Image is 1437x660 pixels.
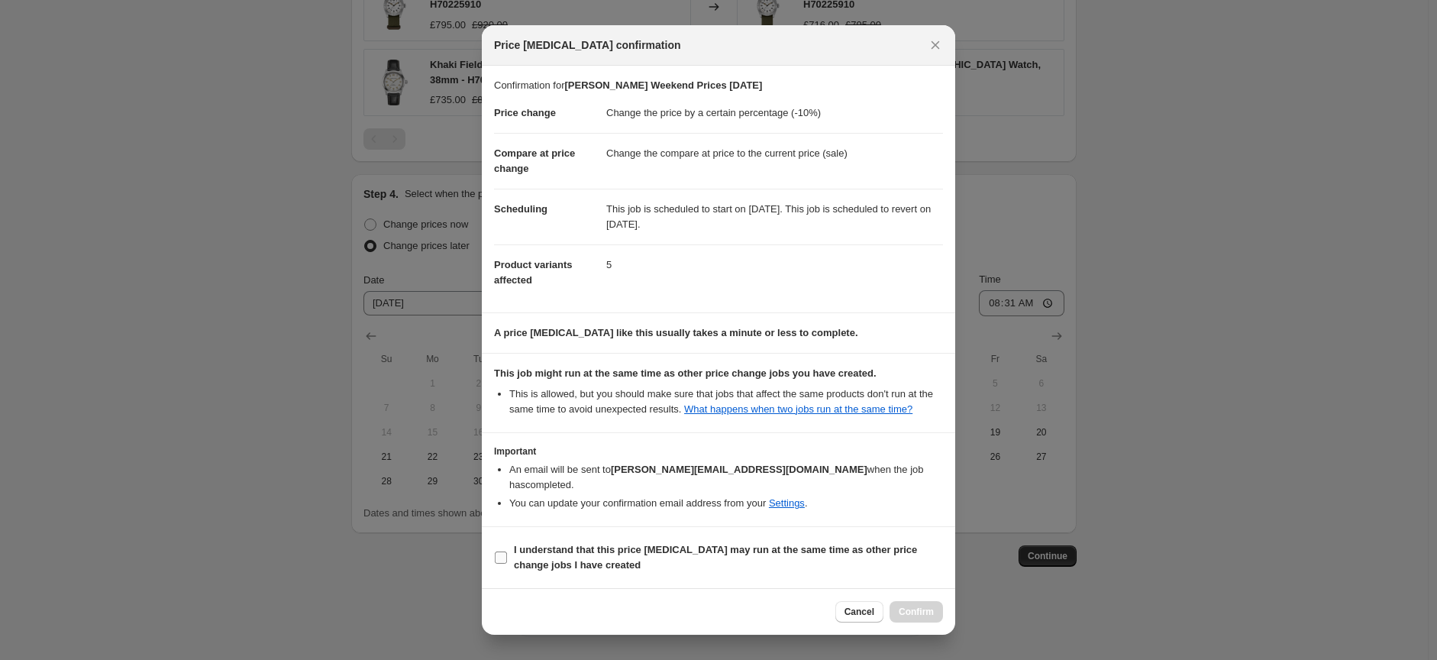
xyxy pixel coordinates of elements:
li: An email will be sent to when the job has completed . [509,462,943,493]
a: What happens when two jobs run at the same time? [684,403,912,415]
span: Price change [494,107,556,118]
span: Scheduling [494,203,547,215]
span: Cancel [844,606,874,618]
dd: This job is scheduled to start on [DATE]. This job is scheduled to revert on [DATE]. [606,189,943,244]
button: Cancel [835,601,883,623]
h3: Important [494,445,943,458]
b: [PERSON_NAME] Weekend Prices [DATE] [564,79,762,91]
b: This job might run at the same time as other price change jobs you have created. [494,367,877,379]
b: A price [MEDICAL_DATA] like this usually takes a minute or less to complete. [494,327,858,338]
b: I understand that this price [MEDICAL_DATA] may run at the same time as other price change jobs I... [514,544,917,571]
li: This is allowed, but you should make sure that jobs that affect the same products don ' t run at ... [509,387,943,417]
b: [PERSON_NAME][EMAIL_ADDRESS][DOMAIN_NAME] [611,464,867,475]
span: Price [MEDICAL_DATA] confirmation [494,37,681,53]
dd: Change the compare at price to the current price (sale) [606,133,943,173]
li: You can update your confirmation email address from your . [509,496,943,511]
a: Settings [769,497,805,509]
p: Confirmation for [494,78,943,93]
button: Close [925,34,946,56]
span: Product variants affected [494,259,573,286]
span: Compare at price change [494,147,575,174]
dd: 5 [606,244,943,285]
dd: Change the price by a certain percentage (-10%) [606,93,943,133]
